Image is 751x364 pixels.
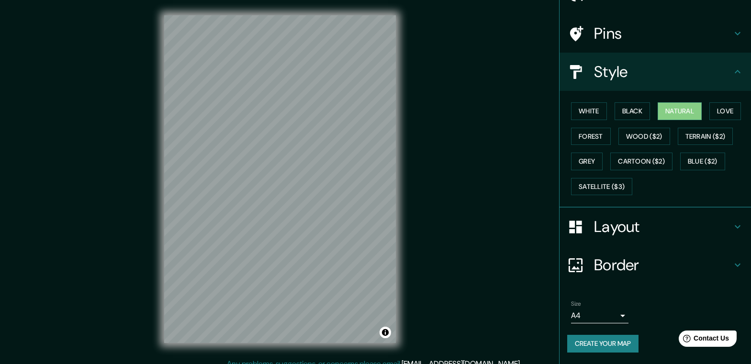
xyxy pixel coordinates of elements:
canvas: Map [164,15,396,343]
h4: Layout [594,217,732,236]
button: Terrain ($2) [678,128,733,145]
button: Natural [658,102,702,120]
button: White [571,102,607,120]
div: Layout [560,208,751,246]
button: Forest [571,128,611,145]
div: Border [560,246,751,284]
h4: Style [594,62,732,81]
h4: Border [594,255,732,275]
button: Toggle attribution [380,327,391,338]
button: Create your map [567,335,639,353]
div: A4 [571,308,628,323]
button: Love [709,102,741,120]
button: Black [615,102,650,120]
label: Size [571,300,581,308]
div: Pins [560,14,751,53]
button: Cartoon ($2) [610,153,673,170]
h4: Pins [594,24,732,43]
button: Grey [571,153,603,170]
iframe: Help widget launcher [666,327,740,353]
button: Blue ($2) [680,153,725,170]
div: Style [560,53,751,91]
button: Satellite ($3) [571,178,632,196]
button: Wood ($2) [618,128,670,145]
